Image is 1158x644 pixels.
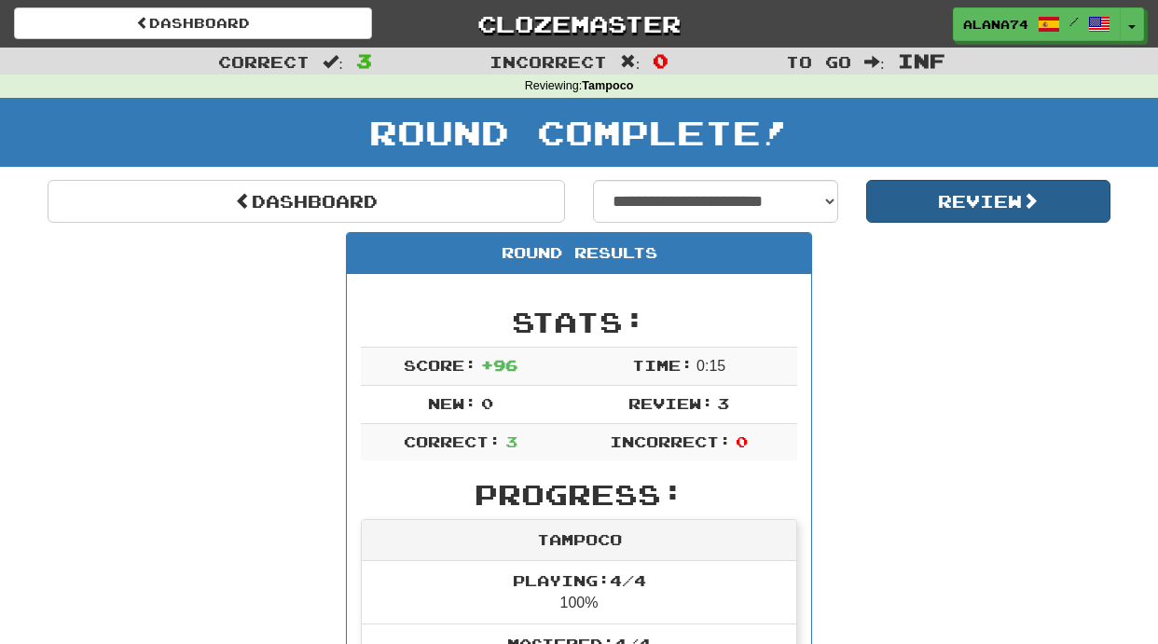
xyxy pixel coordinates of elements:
span: 0 [481,394,493,412]
span: Time: [632,356,693,374]
span: 0 : 15 [696,358,725,374]
span: Score: [404,356,476,374]
a: Alana74 / [953,7,1121,41]
span: Incorrect [489,52,607,71]
h2: Stats: [361,307,797,337]
span: Incorrect: [610,432,731,450]
span: Correct: [404,432,501,450]
span: : [864,54,885,70]
span: 0 [653,49,669,72]
li: 100% [362,561,796,624]
button: Review [866,180,1111,223]
a: Dashboard [14,7,372,39]
a: Dashboard [48,180,565,223]
span: 3 [356,49,372,72]
span: 3 [717,394,729,412]
span: To go [786,52,851,71]
span: + 96 [481,356,517,374]
span: : [323,54,343,70]
div: Tampoco [362,520,796,561]
strong: Tampoco [582,79,633,92]
a: Clozemaster [400,7,758,40]
span: 0 [736,432,748,450]
span: Review: [628,394,713,412]
span: Correct [218,52,310,71]
span: New: [428,394,476,412]
span: Playing: 4 / 4 [513,571,646,589]
div: Round Results [347,233,811,274]
span: 3 [505,432,517,450]
h2: Progress: [361,479,797,510]
span: / [1069,15,1079,28]
span: Inf [898,49,945,72]
span: Alana74 [963,16,1028,33]
span: : [620,54,641,70]
h1: Round Complete! [7,114,1151,151]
